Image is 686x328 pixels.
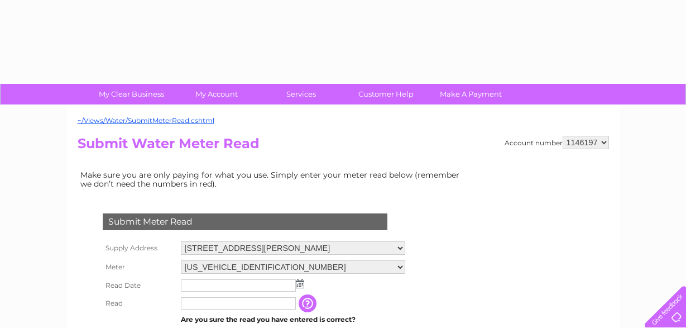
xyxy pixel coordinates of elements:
[100,277,178,294] th: Read Date
[100,258,178,277] th: Meter
[505,136,609,149] div: Account number
[78,168,468,191] td: Make sure you are only paying for what you use. Simply enter your meter read below (remember we d...
[299,294,319,312] input: Information
[178,312,408,327] td: Are you sure the read you have entered is correct?
[425,84,517,104] a: Make A Payment
[100,294,178,312] th: Read
[85,84,178,104] a: My Clear Business
[255,84,347,104] a: Services
[340,84,432,104] a: Customer Help
[170,84,262,104] a: My Account
[296,279,304,288] img: ...
[78,116,214,125] a: ~/Views/Water/SubmitMeterRead.cshtml
[103,213,387,230] div: Submit Meter Read
[78,136,609,157] h2: Submit Water Meter Read
[100,239,178,258] th: Supply Address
